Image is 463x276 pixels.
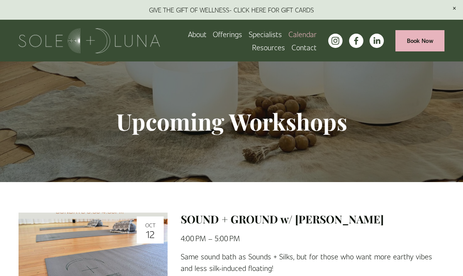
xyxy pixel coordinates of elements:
div: Oct [139,222,161,228]
time: 5:00 PM [215,233,240,243]
a: Calendar [288,27,317,41]
a: facebook-unauth [349,34,363,48]
img: Sole + Luna [19,28,160,53]
div: 12 [139,229,161,239]
h1: Upcoming Workshops [72,107,391,136]
a: Contact [292,41,317,54]
time: 4:00 PM [181,233,206,243]
p: Same sound bath as Sounds + Silks, but for those who want more earthy vibes and less silk-induced... [181,250,444,274]
a: About [188,27,207,41]
a: Book Now [395,30,444,51]
span: Offerings [213,28,242,40]
a: Specialists [249,27,282,41]
a: folder dropdown [213,27,242,41]
a: instagram-unauth [328,34,343,48]
a: SOUND + GROUND w/ [PERSON_NAME] [181,212,384,226]
span: Resources [252,41,285,53]
a: LinkedIn [370,34,384,48]
a: folder dropdown [252,41,285,54]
